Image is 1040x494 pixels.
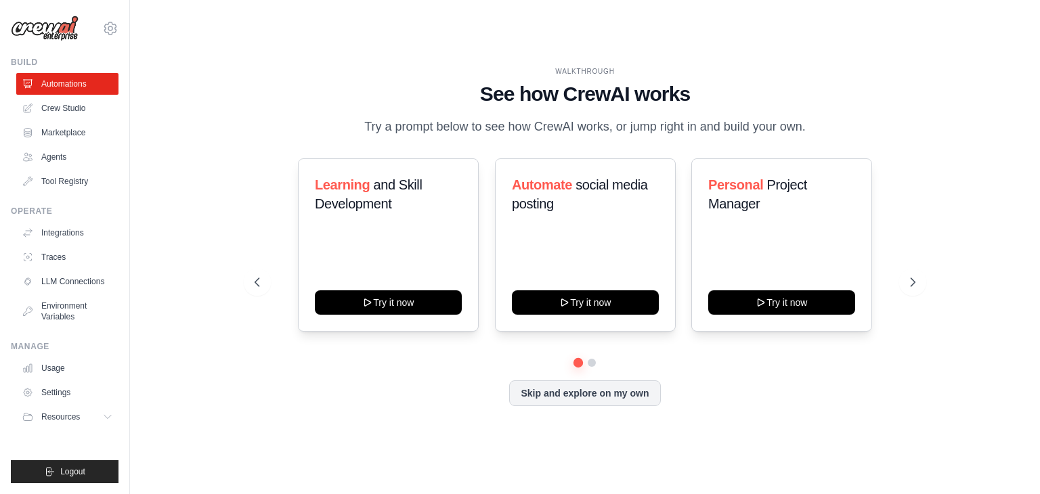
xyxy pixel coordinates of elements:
button: Try it now [512,290,659,315]
button: Resources [16,406,118,428]
button: Logout [11,460,118,483]
a: Integrations [16,222,118,244]
h1: See how CrewAI works [255,82,915,106]
span: Learning [315,177,370,192]
div: Operate [11,206,118,217]
a: Environment Variables [16,295,118,328]
a: Marketplace [16,122,118,143]
a: Usage [16,357,118,379]
a: Settings [16,382,118,403]
div: Manage [11,341,118,352]
img: Logo [11,16,79,41]
a: Tool Registry [16,171,118,192]
span: Resources [41,411,80,422]
span: Automate [512,177,572,192]
a: Traces [16,246,118,268]
span: social media posting [512,177,648,211]
button: Try it now [708,290,855,315]
div: Build [11,57,118,68]
button: Skip and explore on my own [509,380,660,406]
p: Try a prompt below to see how CrewAI works, or jump right in and build your own. [357,117,812,137]
a: Automations [16,73,118,95]
a: LLM Connections [16,271,118,292]
button: Try it now [315,290,462,315]
span: Personal [708,177,763,192]
span: Logout [60,466,85,477]
a: Crew Studio [16,97,118,119]
a: Agents [16,146,118,168]
div: WALKTHROUGH [255,66,915,76]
